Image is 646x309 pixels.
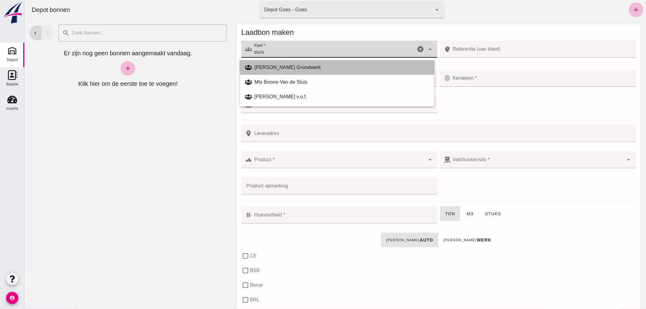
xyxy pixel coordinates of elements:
[230,64,405,71] div: [PERSON_NAME] Grondwerk
[221,130,228,137] i: place
[230,93,405,100] div: [PERSON_NAME] v.o.f.
[409,6,416,13] i: arrow_drop_down
[442,211,449,216] span: m3
[7,58,18,62] div: Depot
[361,238,395,242] small: [PERSON_NAME]
[6,107,18,111] div: Inzicht
[416,206,436,221] button: ton
[608,6,615,13] i: add
[230,78,405,86] div: Mts Boone-Van de Sluis
[1,2,23,24] img: logo-small.a267ee39.svg
[392,45,400,53] i: Wis Klant *
[38,29,45,37] i: search
[226,264,235,277] label: BSB
[402,45,409,53] i: Sluit
[419,156,426,163] i: pallet
[357,233,414,247] button: [PERSON_NAME]auto
[455,206,482,221] button: stuks
[419,45,426,53] i: psychology_alt
[8,30,14,36] i: chevron_left
[420,211,431,216] span: ton
[226,279,239,291] label: Benor
[221,45,228,53] i: groups
[460,211,477,216] span: stuks
[419,238,452,242] small: [PERSON_NAME]
[395,238,409,242] strong: auto
[45,24,199,42] input: Zoek bonnen...
[6,292,18,304] i: account_circle
[402,156,409,163] i: Open
[5,49,202,88] div: Er zijn nog geen bonnen aangemaakt vandaag. Klik hier om de eerste toe te voegen!
[226,250,233,262] label: CE
[240,6,283,13] div: Depot Goes - Goes
[452,238,467,242] strong: werk
[221,211,228,219] i: tag
[436,206,455,221] button: m3
[601,156,608,163] i: arrow_drop_down
[6,82,18,86] div: Relatie
[2,5,51,14] div: Depot bonnen
[100,65,107,72] i: add
[226,294,235,306] label: BRL
[419,75,426,82] i: fingerprint
[414,233,472,247] button: [PERSON_NAME]werk
[221,156,228,163] i: terrain
[217,28,270,36] span: Laadbon maken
